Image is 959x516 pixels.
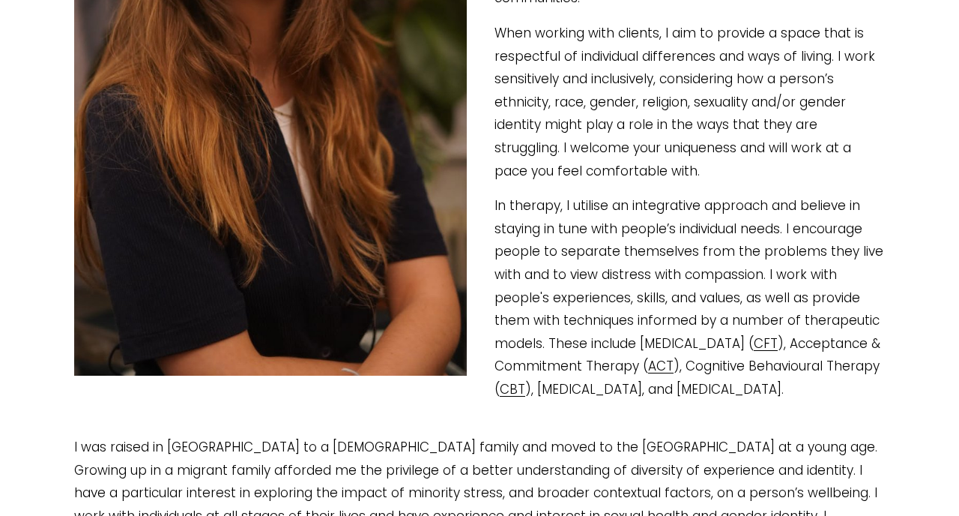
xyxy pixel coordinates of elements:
[648,357,674,375] a: ACT
[74,22,886,182] p: When working with clients, I aim to provide a space that is respectful of individual differences ...
[754,334,778,352] a: CFT
[74,194,886,400] p: In therapy, I utilise an integrative approach and believe in staying in tune with people’s indivi...
[500,380,525,398] a: CBT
